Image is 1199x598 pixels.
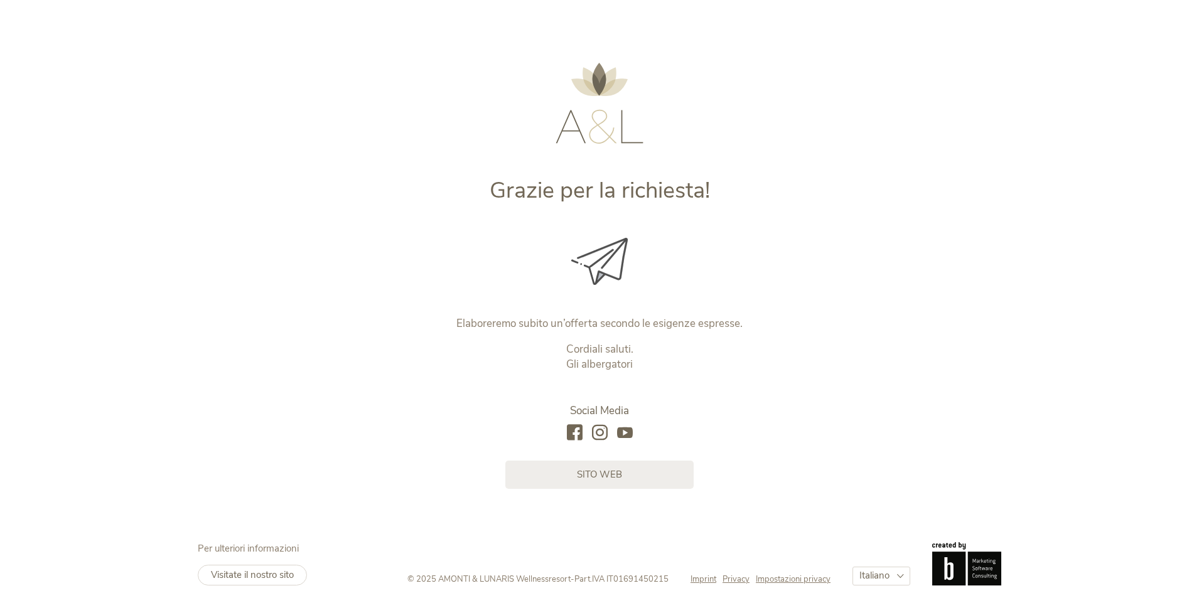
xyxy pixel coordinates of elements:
a: Privacy [723,574,756,585]
a: Visitate il nostro sito [198,565,307,585]
span: Privacy [723,574,750,585]
a: sito web [505,461,694,489]
span: Part.IVA IT01691450215 [574,574,669,585]
a: Impostazioni privacy [756,574,831,585]
a: Imprint [691,574,723,585]
a: facebook [567,425,583,442]
a: youtube [617,425,633,442]
span: Social Media [570,403,629,418]
p: Cordiali saluti. Gli albergatori [338,342,862,372]
span: Per ulteriori informazioni [198,542,299,555]
span: Imprint [691,574,716,585]
span: Visitate il nostro sito [211,569,294,581]
span: sito web [577,468,622,481]
span: © 2025 AMONTI & LUNARIS Wellnessresort [407,574,571,585]
img: AMONTI & LUNARIS Wellnessresort [556,63,643,144]
span: Grazie per la richiesta! [490,175,710,206]
span: - [571,574,574,585]
img: Grazie per la richiesta! [571,238,628,285]
img: Brandnamic GmbH | Leading Hospitality Solutions [932,542,1001,585]
p: Elaboreremo subito un’offerta secondo le esigenze espresse. [338,316,862,331]
a: instagram [592,425,608,442]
